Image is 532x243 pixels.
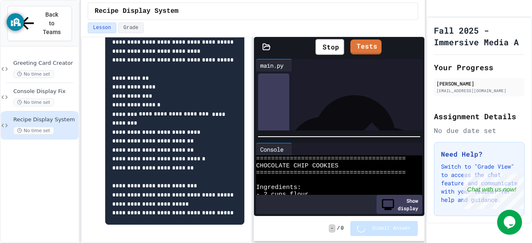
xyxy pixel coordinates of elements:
[256,155,406,162] span: ========================================
[436,88,522,94] div: [EMAIL_ADDRESS][DOMAIN_NAME]
[315,39,344,55] div: Stop
[256,191,308,198] span: - 2 cups flour
[7,13,24,31] button: GoGuardian Privacy Information
[350,39,382,54] a: Tests
[256,162,338,169] span: CHOCOLATE CHIP COOKIES
[258,74,289,204] div: History
[256,169,406,177] span: ========================================
[13,60,77,67] span: Greeting Card Creator
[434,61,525,73] h2: Your Progress
[372,225,411,232] span: Submit Answer
[88,22,116,33] button: Lesson
[13,98,54,106] span: No time set
[13,127,54,135] span: No time set
[341,225,344,232] span: 0
[463,174,524,209] iframe: chat widget
[256,61,288,70] div: main.py
[436,80,522,87] div: [PERSON_NAME]
[13,70,54,78] span: No time set
[441,162,517,204] p: Switch to "Grade View" to access the chat feature and communicate with your teacher for help and ...
[377,195,422,214] div: Show display
[434,110,525,122] h2: Assignment Details
[441,149,517,159] h3: Need Help?
[13,88,77,95] span: Console Display Fix
[337,225,340,232] span: /
[256,184,301,191] span: Ingredients:
[256,145,288,154] div: Console
[497,210,524,235] iframe: chat widget
[329,224,335,233] span: -
[42,10,62,37] span: Back to Teams
[95,6,179,16] span: Recipe Display System
[434,25,525,48] h1: Fall 2025 - Immersive Media A
[13,116,77,123] span: Recipe Display System
[434,125,525,135] div: No due date set
[118,22,144,33] button: Grade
